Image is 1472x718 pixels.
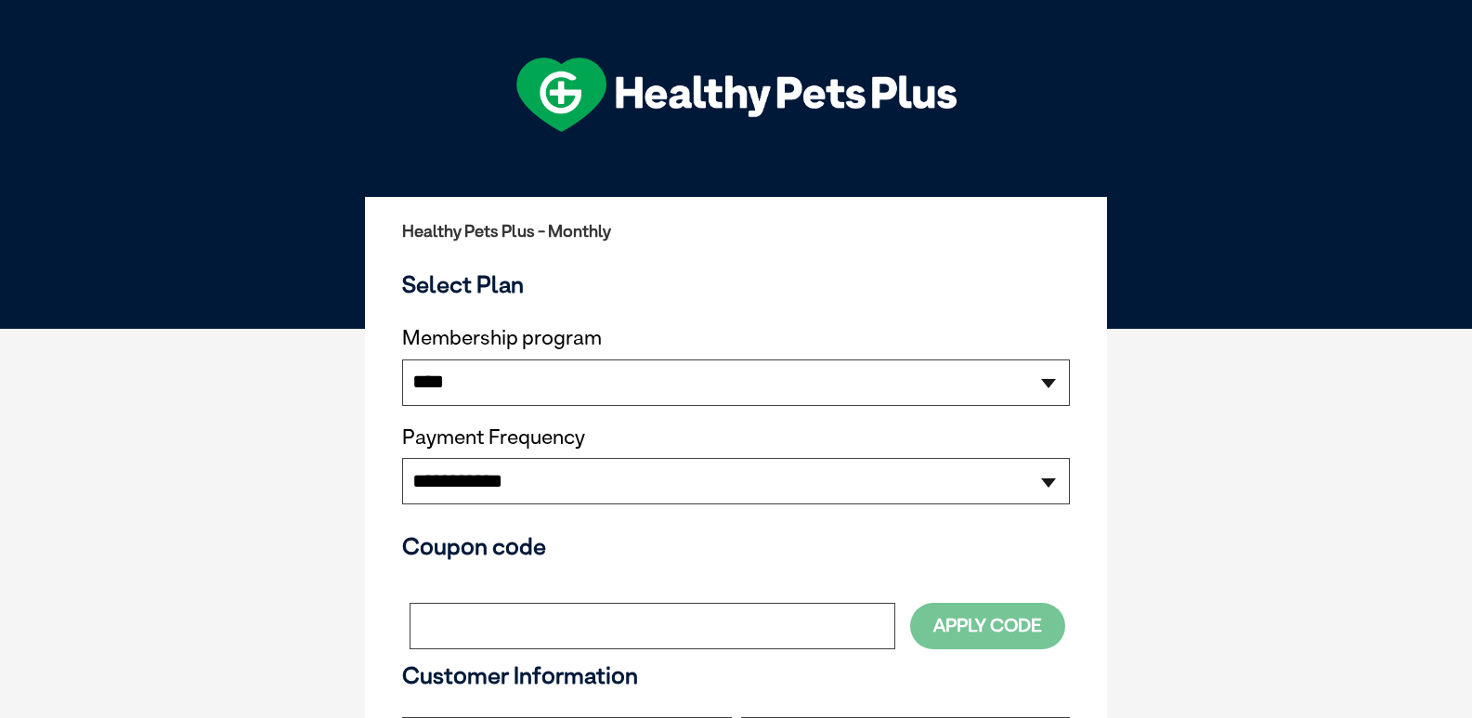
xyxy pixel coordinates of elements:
label: Membership program [402,326,1070,350]
img: hpp-logo-landscape-green-white.png [516,58,957,132]
h3: Coupon code [402,532,1070,560]
button: Apply Code [910,603,1065,648]
h2: Healthy Pets Plus - Monthly [402,222,1070,241]
h3: Customer Information [402,661,1070,689]
h3: Select Plan [402,270,1070,298]
label: Payment Frequency [402,425,585,450]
